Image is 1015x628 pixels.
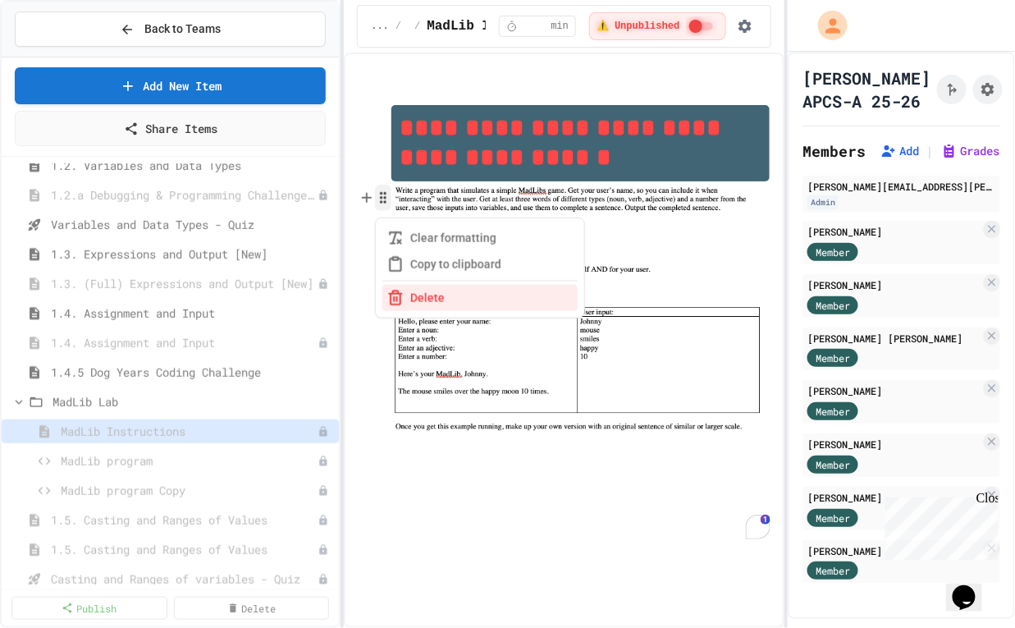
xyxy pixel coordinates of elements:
div: Unpublished [318,426,329,438]
span: Member [816,457,850,472]
button: Clear formatting [382,225,578,251]
span: | [926,141,935,161]
button: Delete [382,285,578,311]
div: Chat with us now!Close [7,7,113,104]
div: To enrich screen reader interactions, please activate Accessibility in Grammarly extension settings [391,84,770,533]
span: 1.4. Assignment and Input [51,334,318,351]
span: 1.2. Variables and Data Types [51,157,332,174]
a: Share Items [15,111,326,146]
span: MadLib Instructions [427,16,576,36]
span: 1.5. Casting and Ranges of Values [51,541,318,558]
span: Member [816,563,850,578]
iframe: chat widget [879,491,999,561]
button: Grades [941,143,1000,159]
div: Admin [807,195,839,209]
h1: [PERSON_NAME] APCS-A 25-26 [802,66,930,112]
div: [PERSON_NAME] [807,490,981,505]
h2: Members [802,140,866,163]
div: [PERSON_NAME] [807,224,981,239]
div: Unpublished [318,278,329,290]
button: Add [880,143,920,159]
span: Member [816,245,850,259]
div: [PERSON_NAME] [807,277,981,292]
div: [PERSON_NAME][EMAIL_ADDRESS][PERSON_NAME][PERSON_NAME][DOMAIN_NAME] [807,179,995,194]
span: Casting and Ranges of variables - Quiz [51,571,318,588]
span: 1.2.a Debugging & Programming Challenge (MadLib) [51,186,318,204]
button: Back to Teams [15,11,326,47]
span: Variables and Data Types - Quiz [51,216,332,233]
a: Publish [11,597,167,620]
span: / [395,20,401,33]
iframe: chat widget [946,562,999,612]
a: Add New Item [15,67,326,104]
span: 1.4.5 Dog Years Coding Challenge [51,364,332,381]
div: ⚠️ Students cannot see this content! Click the toggle to publish it and make it visible to your c... [589,12,726,40]
div: [PERSON_NAME] [807,383,981,398]
div: [PERSON_NAME] [807,437,981,452]
div: Unpublished [318,337,329,349]
span: Member [816,351,850,365]
span: Member [816,298,850,313]
span: 1.3. (Full) Expressions and Output [New] [51,275,318,292]
span: MadLib Lab [53,393,332,410]
span: / [414,20,420,33]
div: Unpublished [318,190,329,201]
span: MadLib program [61,452,318,470]
div: Unpublished [318,485,329,497]
span: 1.3. Expressions and Output [New] [51,245,332,263]
button: Click to see fork details [937,75,967,104]
span: MadLib Instructions [61,423,318,440]
div: My Account [801,7,852,44]
button: Copy to clipboard [382,251,578,277]
span: MadLib program Copy [61,482,318,499]
div: Unpublished [318,544,329,556]
span: Member [816,404,850,419]
span: 1.5. Casting and Ranges of Values [51,511,318,529]
span: ⚠️ Unpublished [597,20,679,33]
span: Back to Teams [144,21,221,38]
span: 1.4. Assignment and Input [51,305,332,322]
span: ... [371,20,389,33]
div: [PERSON_NAME] [PERSON_NAME] [807,331,981,346]
div: [PERSON_NAME] [807,543,981,558]
span: Member [816,511,850,525]
div: Unpublished [318,456,329,467]
div: Unpublished [318,574,329,585]
button: Assignment Settings [973,75,1003,104]
div: Unpublished [318,515,329,526]
span: min [551,20,569,33]
a: Delete [174,597,330,620]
